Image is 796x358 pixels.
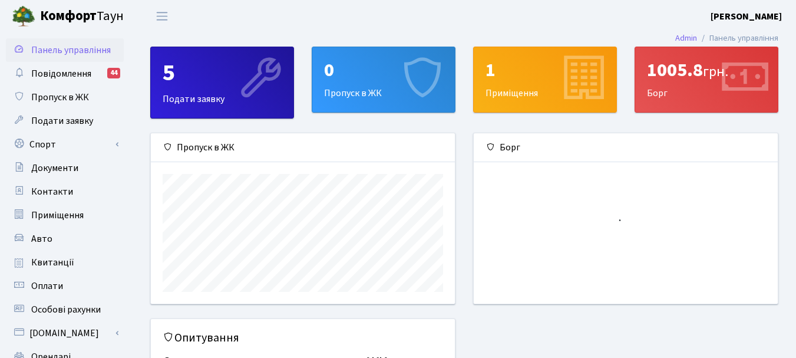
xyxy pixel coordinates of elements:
div: Подати заявку [151,47,293,118]
div: Пропуск в ЖК [312,47,455,112]
div: 5 [163,59,282,87]
a: Контакти [6,180,124,203]
a: Особові рахунки [6,298,124,321]
a: Admin [675,32,697,44]
span: Пропуск в ЖК [31,91,89,104]
span: грн. [703,61,728,82]
a: 5Подати заявку [150,47,294,119]
a: Панель управління [6,38,124,62]
span: Документи [31,162,78,175]
a: Оплати [6,274,124,298]
a: Подати заявку [6,109,124,133]
span: Квитанції [31,256,74,269]
li: Панель управління [697,32,778,45]
span: Подати заявку [31,114,93,127]
span: Авто [31,232,52,245]
span: Таун [40,6,124,27]
span: Особові рахунки [31,303,101,316]
a: Документи [6,156,124,180]
button: Переключити навігацію [147,6,177,26]
b: Комфорт [40,6,97,25]
h5: Опитування [163,331,443,345]
div: 0 [324,59,443,81]
span: Оплати [31,280,63,293]
div: 44 [107,68,120,78]
span: Панель управління [31,44,111,57]
a: Спорт [6,133,124,156]
a: [DOMAIN_NAME] [6,321,124,345]
span: Повідомлення [31,67,91,80]
div: Приміщення [474,47,616,112]
div: 1 [485,59,605,81]
a: 1Приміщення [473,47,617,113]
b: [PERSON_NAME] [711,10,782,23]
div: Борг [474,133,778,162]
a: Квитанції [6,251,124,274]
div: 1005.8 [647,59,766,81]
a: 0Пропуск в ЖК [312,47,455,113]
img: logo.png [12,5,35,28]
a: Авто [6,227,124,251]
span: Приміщення [31,209,84,222]
nav: breadcrumb [658,26,796,51]
a: [PERSON_NAME] [711,9,782,24]
a: Приміщення [6,203,124,227]
span: Контакти [31,185,73,198]
a: Пропуск в ЖК [6,86,124,109]
div: Борг [635,47,778,112]
a: Повідомлення44 [6,62,124,86]
div: Пропуск в ЖК [151,133,455,162]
